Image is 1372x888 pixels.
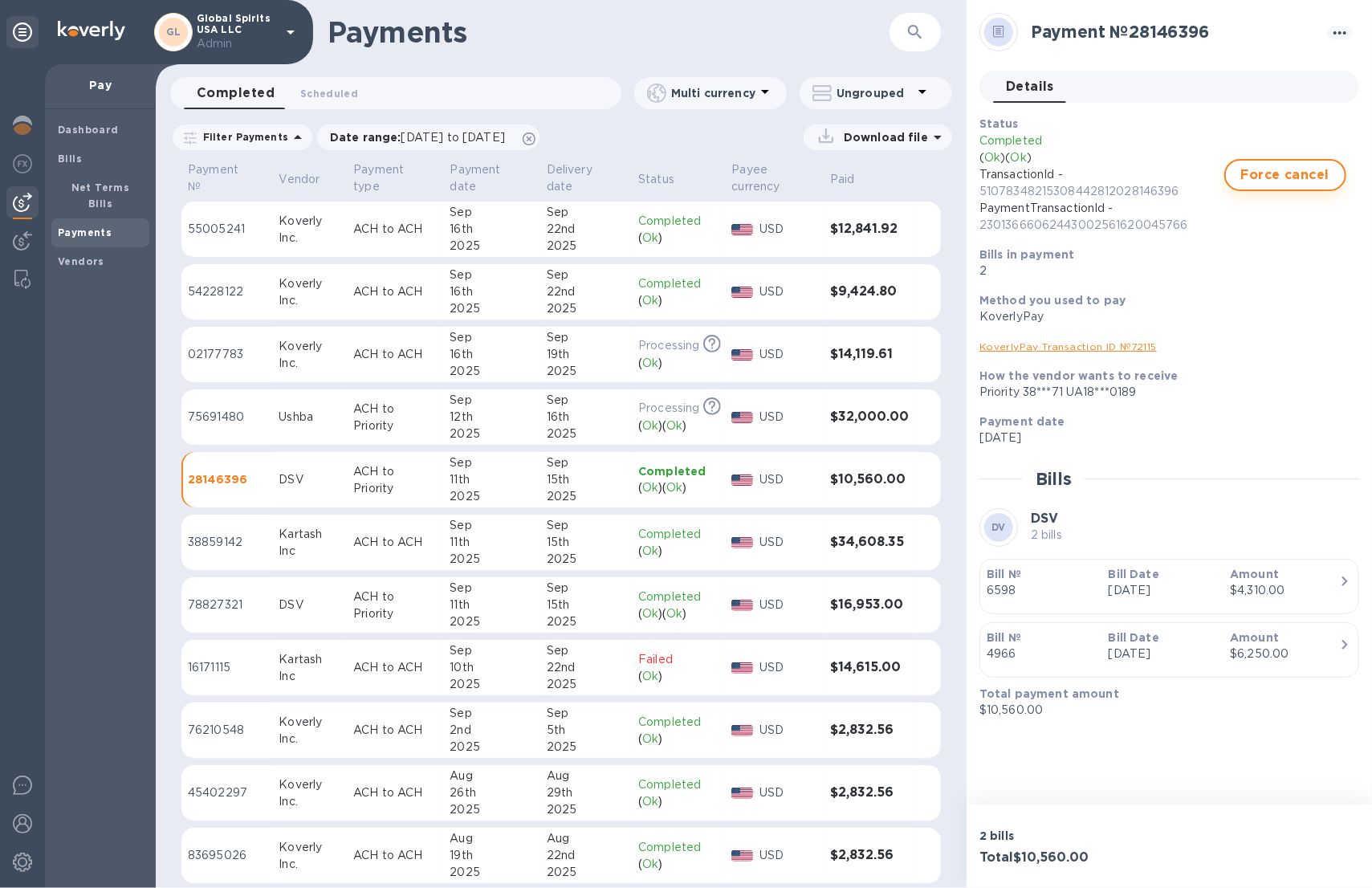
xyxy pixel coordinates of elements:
[759,847,817,864] p: USD
[642,605,658,622] p: Ok
[279,526,340,543] div: Kartash
[188,161,266,195] span: Payment №
[991,521,1006,533] b: DV
[450,363,533,380] div: 2025
[759,597,817,613] p: USD
[450,613,533,630] div: 2025
[450,409,533,426] div: 12th
[450,739,533,756] div: 2025
[731,161,796,195] p: Payee currency
[638,463,719,479] p: Completed
[450,784,533,801] div: 26th
[759,471,817,488] p: USD
[830,171,876,188] span: Paid
[638,337,699,354] p: Processing
[279,355,340,372] div: Inc.
[450,534,533,551] div: 11th
[547,363,625,380] div: 2025
[638,543,719,560] div: ( )
[759,534,817,551] p: USD
[1230,646,1339,662] div: $6,250.00
[450,161,533,195] span: Payment date
[547,722,625,739] div: 5th
[188,534,266,551] p: 38859142
[642,668,658,685] p: Ok
[547,426,625,442] div: 2025
[547,784,625,801] div: 29th
[547,204,625,221] div: Sep
[58,226,112,238] b: Payments
[166,26,181,38] b: GL
[671,85,755,101] p: Multi currency
[547,392,625,409] div: Sep
[731,600,753,611] img: USD
[979,166,1224,200] p: TransactionId -
[71,181,130,210] b: Net Terms Bills
[979,149,1224,166] p: ( ) ( )
[642,731,658,747] p: Ok
[547,739,625,756] div: 2025
[642,355,658,372] p: Ok
[13,154,32,173] img: Foreign exchange
[731,161,816,195] span: Payee currency
[547,409,625,426] div: 16th
[979,263,1346,279] p: 2
[731,224,753,235] img: USD
[830,660,909,675] h3: $14,615.00
[188,283,266,300] p: 54228122
[1109,568,1159,580] b: Bill Date
[642,856,658,873] p: Ok
[979,248,1074,261] b: Bills in payment
[6,16,39,48] div: Unpin categories
[1011,149,1027,166] p: Ok
[450,551,533,568] div: 2025
[830,171,855,188] p: Paid
[188,847,266,864] p: 83695026
[279,714,340,731] div: Koverly
[547,267,625,283] div: Sep
[731,349,753,360] img: USD
[731,412,753,423] img: USD
[317,124,539,150] div: Date range:[DATE] to [DATE]
[547,864,625,881] div: 2025
[279,597,340,613] div: DSV
[279,731,340,747] div: Inc.
[547,613,625,630] div: 2025
[979,687,1119,700] b: Total payment amount
[1109,582,1218,599] p: [DATE]
[830,472,909,487] h3: $10,560.00
[353,659,437,676] p: ACH to ACH
[987,568,1021,580] b: Bill №
[638,856,719,873] div: ( )
[638,526,719,543] p: Completed
[450,392,533,409] div: Sep
[547,551,625,568] div: 2025
[353,784,437,801] p: ACH to ACH
[638,292,719,309] div: ( )
[759,283,817,300] p: USD
[450,204,533,221] div: Sep
[547,659,625,676] div: 22nd
[279,856,340,873] div: Inc.
[547,517,625,534] div: Sep
[300,85,358,102] span: Scheduled
[547,597,625,613] div: 15th
[638,668,719,685] div: ( )
[547,471,625,488] div: 15th
[188,409,266,426] p: 75691480
[638,479,719,496] div: ( ) ( )
[547,161,605,195] p: Delivery date
[547,768,625,784] div: Aug
[353,401,437,434] p: ACH to Priority
[547,221,625,238] div: 22nd
[830,785,909,800] h3: $2,832.56
[353,283,437,300] p: ACH to ACH
[279,543,340,560] div: Inc
[279,793,340,810] div: Inc.
[642,230,658,246] p: Ok
[638,355,719,372] div: ( )
[353,161,416,195] p: Payment type
[1006,75,1054,98] span: Details
[1031,511,1058,526] b: DSV
[547,705,625,722] div: Sep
